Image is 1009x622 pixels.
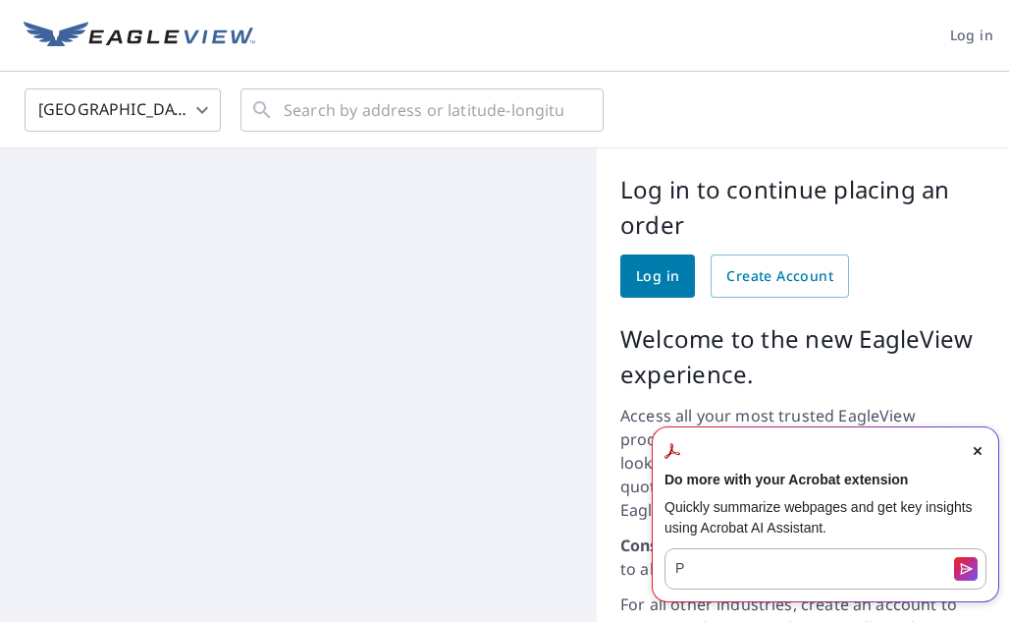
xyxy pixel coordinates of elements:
span: Log in [950,24,993,48]
strong: Construction [620,535,722,556]
p: Welcome to the new EagleView experience. [620,321,985,392]
a: Log in [620,254,695,298]
p: Log in to continue placing an order [620,172,985,243]
input: Search by address or latitude-longitude [284,83,563,138]
div: [GEOGRAPHIC_DATA] [25,83,221,138]
a: Create Account [711,254,849,298]
span: Create Account [726,264,833,289]
span: Log in [636,264,679,289]
p: Access all your most trusted EagleView products from one portal. For new users looking to access ... [620,404,985,522]
p: users will gain immediate access to all relevant property reports. [620,534,985,581]
img: EV Logo [24,22,255,51]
